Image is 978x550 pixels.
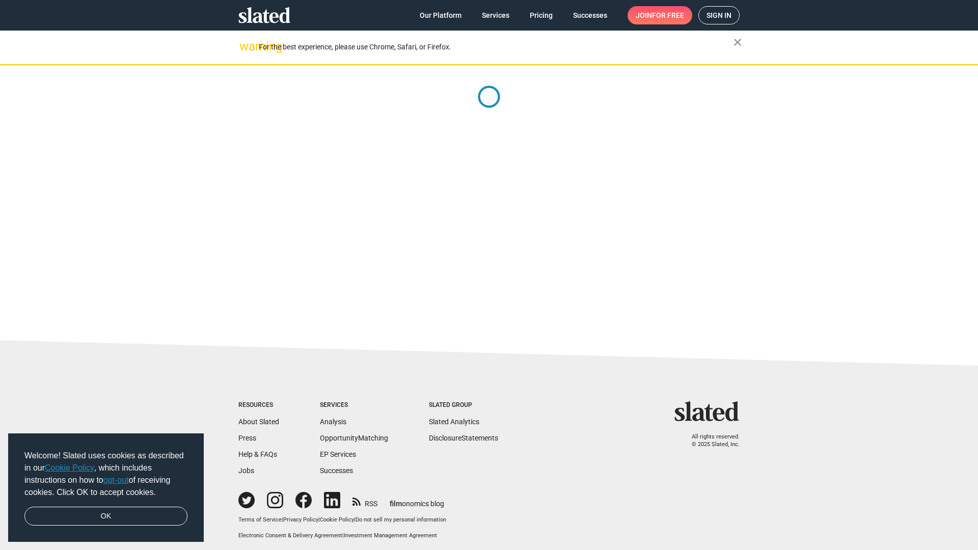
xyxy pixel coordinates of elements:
[390,500,402,508] span: film
[320,466,353,475] a: Successes
[412,6,470,24] a: Our Platform
[356,516,446,524] button: Do not sell my personal information
[698,6,740,24] a: Sign in
[390,491,444,509] a: filmonomics blog
[238,401,279,409] div: Resources
[565,6,615,24] a: Successes
[573,6,607,24] span: Successes
[344,532,437,539] a: Investment Management Agreement
[320,516,354,523] a: Cookie Policy
[283,516,318,523] a: Privacy Policy
[238,418,279,426] a: About Slated
[238,466,254,475] a: Jobs
[24,507,187,526] a: dismiss cookie message
[238,516,282,523] a: Terms of Service
[239,40,252,52] mat-icon: warning
[238,532,342,539] a: Electronic Consent & Delivery Agreement
[522,6,561,24] a: Pricing
[8,433,204,542] div: cookieconsent
[429,418,479,426] a: Slated Analytics
[320,401,388,409] div: Services
[482,6,509,24] span: Services
[731,36,744,48] mat-icon: close
[429,401,498,409] div: Slated Group
[352,493,377,509] a: RSS
[259,40,733,54] div: For the best experience, please use Chrome, Safari, or Firefox.
[342,532,344,539] span: |
[320,418,346,426] a: Analysis
[628,6,692,24] a: Joinfor free
[320,434,388,442] a: OpportunityMatching
[238,434,256,442] a: Press
[707,7,731,24] span: Sign in
[318,516,320,523] span: |
[354,516,356,523] span: |
[24,450,187,499] span: Welcome! Slated uses cookies as described in our , which includes instructions on how to of recei...
[282,516,283,523] span: |
[429,434,498,442] a: DisclosureStatements
[320,450,356,458] a: EP Services
[530,6,553,24] span: Pricing
[420,6,461,24] span: Our Platform
[636,6,684,24] span: Join
[103,476,129,484] a: opt-out
[474,6,518,24] a: Services
[45,463,94,472] a: Cookie Policy
[681,433,740,448] p: All rights reserved. © 2025 Slated, Inc.
[238,450,277,458] a: Help & FAQs
[652,6,684,24] span: for free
